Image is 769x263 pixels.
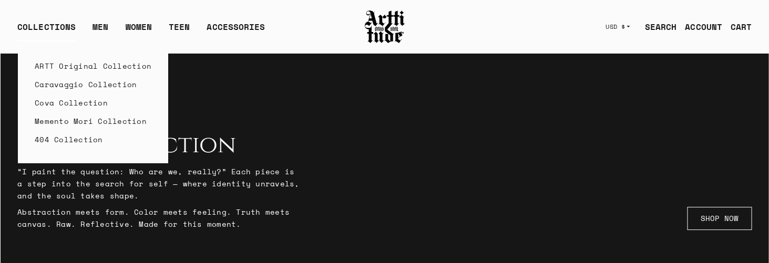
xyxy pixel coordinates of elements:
a: ACCOUNT [676,16,722,37]
span: USD $ [606,23,626,31]
a: Caravaggio Collection [35,75,151,93]
a: Cova Collection [35,93,151,112]
div: COLLECTIONS [17,20,76,41]
p: Abstraction meets form. Color meets feeling. Truth meets canvas. Raw. Reflective. Made for this m... [17,206,301,230]
button: USD $ [599,15,637,38]
div: CART [731,20,752,33]
p: “I paint the question: Who are we, really?” Each piece is a step into the search for self — where... [17,165,301,202]
a: SEARCH [636,16,676,37]
a: WOMEN [125,20,152,41]
a: TEEN [169,20,190,41]
a: ARTT Original Collection [35,57,151,75]
a: 404 Collection [35,130,151,149]
a: MEN [93,20,108,41]
a: Memento Mori Collection [35,112,151,130]
ul: Main navigation [9,20,273,41]
a: Open cart [722,16,752,37]
a: SHOP NOW [687,207,752,230]
div: ACCESSORIES [207,20,265,41]
img: Arttitude [364,9,406,45]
